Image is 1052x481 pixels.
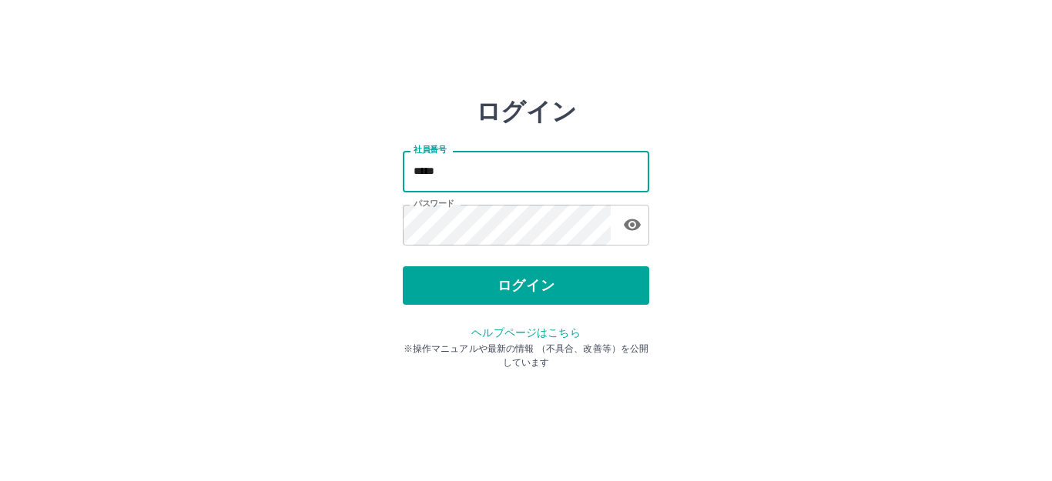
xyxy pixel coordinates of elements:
h2: ログイン [476,97,577,126]
p: ※操作マニュアルや最新の情報 （不具合、改善等）を公開しています [403,342,649,369]
a: ヘルプページはこちら [471,326,580,339]
label: 社員番号 [414,144,446,155]
label: パスワード [414,198,454,209]
button: ログイン [403,266,649,305]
